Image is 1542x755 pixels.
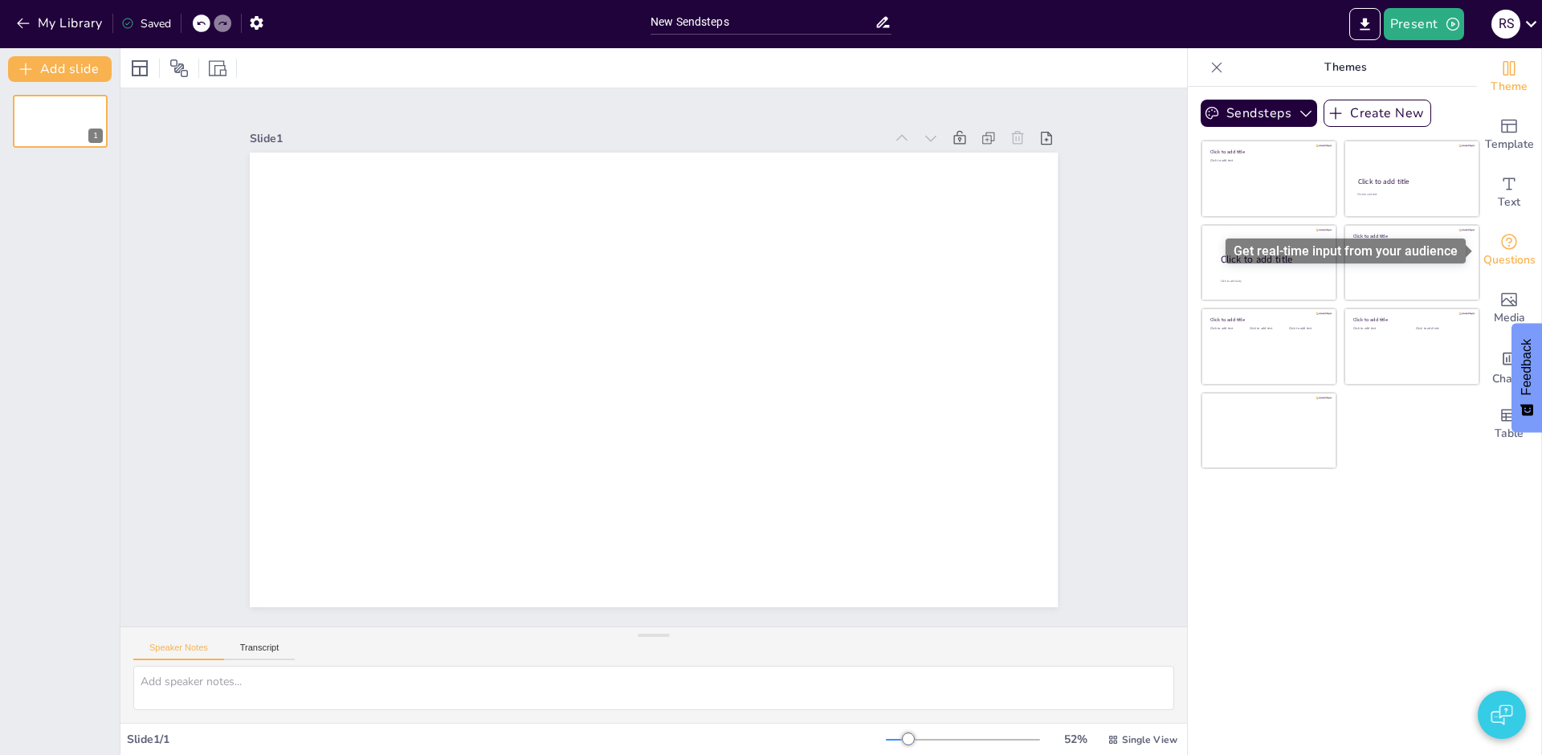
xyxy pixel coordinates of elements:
div: Layout [127,55,153,81]
button: Present [1384,8,1464,40]
div: Click to add title [1353,316,1468,323]
div: 1 [88,129,103,143]
input: Insert title [651,10,875,34]
button: Feedback - Show survey [1511,323,1542,432]
div: Add a table [1477,395,1541,453]
div: Change the overall theme [1477,48,1541,106]
button: Create New [1324,100,1431,127]
div: Click to add title [1210,316,1325,323]
button: Transcript [224,643,296,660]
p: Themes [1230,48,1461,87]
span: Table [1495,425,1524,443]
button: My Library [12,10,109,36]
div: Click to add title [1353,232,1468,239]
button: Export to PowerPoint [1349,8,1381,40]
div: Slide 1 / 1 [127,732,886,747]
div: Click to add text [1353,327,1404,331]
span: Charts [1492,370,1526,388]
div: Click to add title [1210,149,1325,155]
span: Feedback [1520,339,1534,395]
div: Get real-time input from your audience [1226,239,1466,263]
div: Click to add body [1221,280,1322,284]
span: Position [169,59,189,78]
span: Text [1498,194,1520,211]
div: 52 % [1056,732,1095,747]
div: Click to add title [1221,253,1324,267]
button: Speaker Notes [133,643,224,660]
div: 1 [13,95,108,148]
div: Click to add text [1210,327,1246,331]
div: Add text boxes [1477,164,1541,222]
span: Theme [1491,78,1528,96]
div: Add images, graphics, shapes or video [1477,280,1541,337]
button: R S [1491,8,1520,40]
div: Click to add text [1357,193,1464,197]
div: Add ready made slides [1477,106,1541,164]
div: Click to add text [1210,159,1325,163]
div: Click to add text [1416,327,1467,331]
div: Click to add text [1250,327,1286,331]
div: Saved [121,16,171,31]
button: Sendsteps [1201,100,1317,127]
div: Click to add title [1358,177,1465,186]
span: Single View [1122,733,1177,746]
div: Resize presentation [206,55,230,81]
span: Questions [1483,251,1536,269]
div: Slide 1 [250,131,884,146]
div: Get real-time input from your audience [1477,222,1541,280]
span: Template [1485,136,1534,153]
div: R S [1491,10,1520,39]
span: Media [1494,309,1525,327]
div: Click to add text [1289,327,1325,331]
button: Add slide [8,56,112,82]
div: Add charts and graphs [1477,337,1541,395]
